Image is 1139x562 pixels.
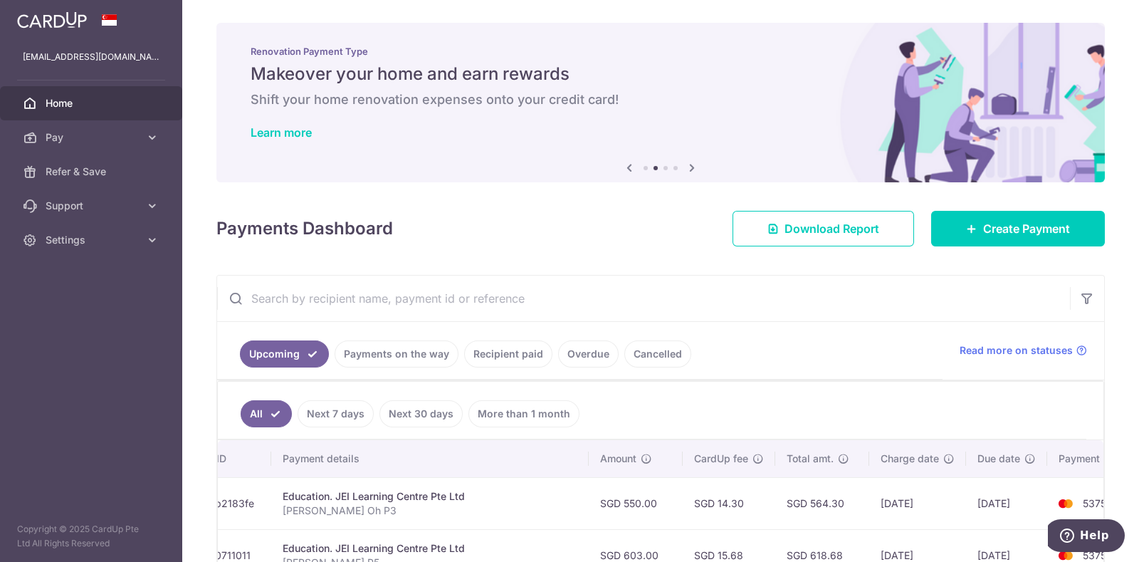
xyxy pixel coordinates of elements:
span: Pay [46,130,140,145]
h4: Payments Dashboard [216,216,393,241]
a: Upcoming [240,340,329,368]
p: Renovation Payment Type [251,46,1071,57]
img: Bank Card [1051,495,1080,512]
span: Create Payment [983,220,1070,237]
a: Payments on the way [335,340,458,368]
td: SGD 564.30 [775,477,869,529]
span: Support [46,199,140,213]
td: [DATE] [966,477,1047,529]
th: Payment details [271,440,589,477]
span: Charge date [881,452,939,466]
span: Read more on statuses [960,343,1073,358]
span: CardUp fee [694,452,748,466]
td: SGD 550.00 [589,477,683,529]
div: Education. JEI Learning Centre Pte Ltd [283,489,577,504]
p: [PERSON_NAME] Oh P3 [283,504,577,518]
span: Due date [977,452,1020,466]
span: Settings [46,233,140,247]
img: Renovation banner [216,23,1105,182]
span: 5375 [1083,497,1106,509]
a: Recipient paid [464,340,552,368]
a: Next 7 days [298,400,374,427]
input: Search by recipient name, payment id or reference [217,276,1070,321]
a: Cancelled [624,340,691,368]
p: [EMAIL_ADDRESS][DOMAIN_NAME] [23,50,159,64]
td: SGD 14.30 [683,477,775,529]
a: Read more on statuses [960,343,1087,358]
a: Overdue [558,340,619,368]
a: More than 1 month [468,400,579,427]
span: Total amt. [787,452,834,466]
span: Download Report [784,220,879,237]
span: Amount [600,452,636,466]
span: 5375 [1083,549,1106,561]
h6: Shift your home renovation expenses onto your credit card! [251,91,1071,108]
img: CardUp [17,11,87,28]
iframe: Opens a widget where you can find more information [1048,519,1125,555]
span: Home [46,96,140,110]
h5: Makeover your home and earn rewards [251,63,1071,85]
a: Create Payment [931,211,1105,246]
span: Refer & Save [46,165,140,179]
a: Download Report [733,211,914,246]
td: [DATE] [869,477,966,529]
div: Education. JEI Learning Centre Pte Ltd [283,541,577,556]
a: Learn more [251,125,312,140]
a: All [241,400,292,427]
a: Next 30 days [379,400,463,427]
